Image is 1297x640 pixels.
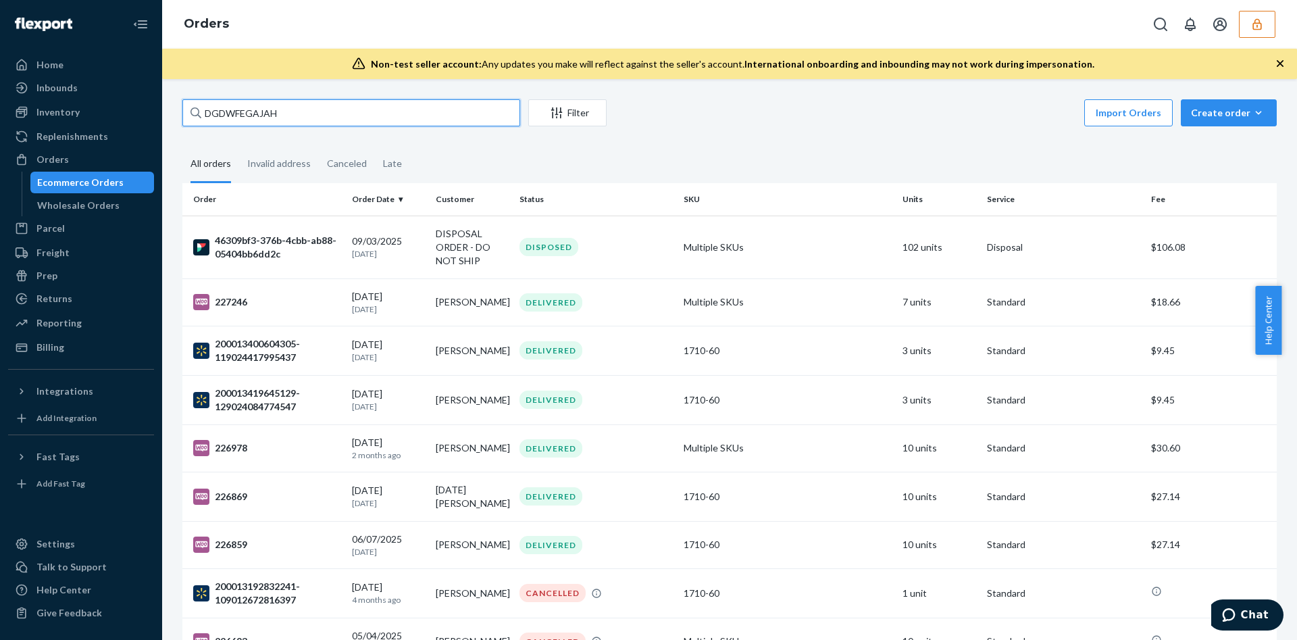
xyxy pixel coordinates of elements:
th: Service [982,183,1146,216]
td: [PERSON_NAME] [430,278,514,326]
p: [DATE] [352,546,425,558]
td: $9.45 [1146,326,1277,375]
a: Orders [184,16,229,31]
td: $30.60 [1146,424,1277,472]
th: Status [514,183,678,216]
p: Standard [987,538,1140,551]
div: DELIVERED [519,341,582,360]
button: Import Orders [1084,99,1173,126]
div: Parcel [36,222,65,235]
button: Open notifications [1177,11,1204,38]
td: [PERSON_NAME] [430,326,514,375]
td: 10 units [897,521,981,568]
a: Ecommerce Orders [30,172,155,193]
p: Standard [987,393,1140,407]
p: [DATE] [352,401,425,412]
th: Order Date [347,183,430,216]
a: Billing [8,337,154,358]
a: Orders [8,149,154,170]
a: Inbounds [8,77,154,99]
div: DELIVERED [519,391,582,409]
div: [DATE] [352,290,425,315]
a: Inventory [8,101,154,123]
div: Late [383,146,402,181]
td: $106.08 [1146,216,1277,278]
input: Search orders [182,99,520,126]
span: International onboarding and inbounding may not work during impersonation. [744,58,1094,70]
div: 06/07/2025 [352,533,425,558]
td: 3 units [897,375,981,424]
a: Add Integration [8,408,154,429]
td: DISPOSAL ORDER - DO NOT SHIP [430,216,514,278]
div: CANCELLED [519,584,586,602]
a: Settings [8,533,154,555]
a: Help Center [8,579,154,601]
button: Give Feedback [8,602,154,624]
a: Replenishments [8,126,154,147]
button: Filter [528,99,607,126]
td: $27.14 [1146,472,1277,521]
div: 226859 [193,537,341,553]
a: Wholesale Orders [30,195,155,216]
td: [PERSON_NAME] [430,375,514,424]
div: DELIVERED [519,439,582,458]
div: Invalid address [247,146,311,181]
div: 200013192832241-109012672816397 [193,580,341,607]
div: Inbounds [36,81,78,95]
td: 10 units [897,424,981,472]
button: Integrations [8,380,154,402]
div: Prep [36,269,57,282]
th: SKU [678,183,897,216]
p: [DATE] [352,303,425,315]
p: 2 months ago [352,449,425,461]
div: 1710-60 [684,490,892,503]
div: Returns [36,292,72,305]
td: Multiple SKUs [678,216,897,278]
button: Close Navigation [127,11,154,38]
div: DISPOSED [519,238,578,256]
p: [DATE] [352,351,425,363]
div: Integrations [36,385,93,398]
span: Non-test seller account: [371,58,482,70]
div: Replenishments [36,130,108,143]
div: 1710-60 [684,344,892,358]
div: Billing [36,341,64,354]
button: Talk to Support [8,556,154,578]
td: [DATE][PERSON_NAME] [430,472,514,521]
p: Standard [987,441,1140,455]
a: Home [8,54,154,76]
ol: breadcrumbs [173,5,240,44]
div: 46309bf3-376b-4cbb-ab88-05404bb6dd2c [193,234,341,261]
td: 102 units [897,216,981,278]
p: Standard [987,344,1140,358]
div: Inventory [36,105,80,119]
div: 1710-60 [684,393,892,407]
div: Customer [436,193,509,205]
td: Multiple SKUs [678,424,897,472]
button: Help Center [1255,286,1281,355]
div: DELIVERED [519,293,582,312]
button: Open Search Box [1147,11,1174,38]
td: $18.66 [1146,278,1277,326]
div: 226978 [193,440,341,456]
div: 200013400604305-119024417995437 [193,337,341,364]
iframe: Opens a widget where you can chat to one of our agents [1211,599,1283,633]
div: All orders [190,146,231,183]
td: [PERSON_NAME] [430,521,514,568]
td: [PERSON_NAME] [430,568,514,618]
div: Create order [1191,106,1267,120]
td: Disposal [982,216,1146,278]
td: Multiple SKUs [678,278,897,326]
div: 09/03/2025 [352,235,425,260]
td: 7 units [897,278,981,326]
div: 1710-60 [684,587,892,600]
button: Create order [1181,99,1277,126]
p: [DATE] [352,497,425,509]
div: Settings [36,537,75,551]
p: [DATE] [352,248,425,260]
td: $9.45 [1146,375,1277,424]
a: Prep [8,265,154,287]
div: Help Center [36,583,91,597]
div: Ecommerce Orders [37,176,124,189]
